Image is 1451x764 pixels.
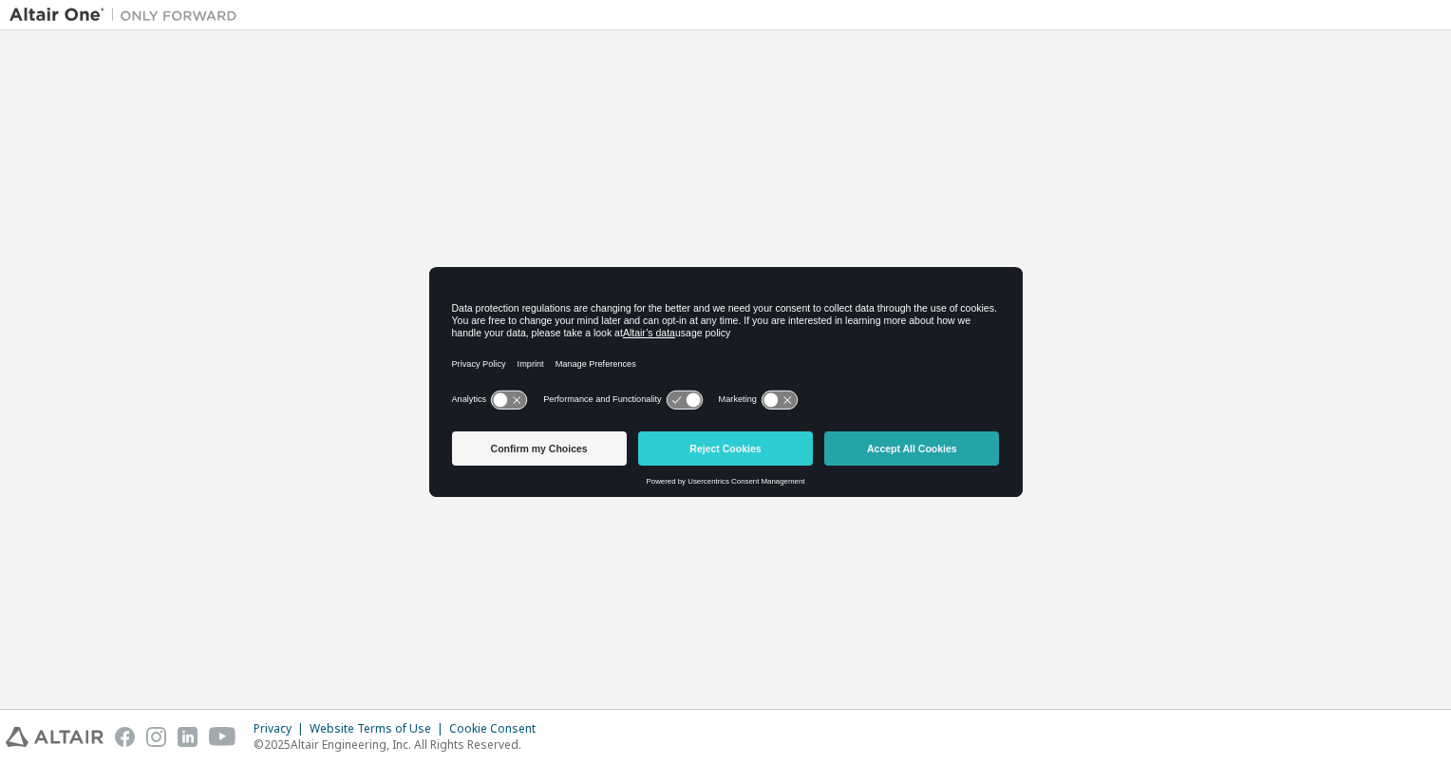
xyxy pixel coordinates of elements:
img: Altair One [9,6,247,25]
div: Cookie Consent [449,721,547,736]
img: altair_logo.svg [6,727,104,747]
div: Privacy [254,721,310,736]
img: youtube.svg [209,727,236,747]
img: instagram.svg [146,727,166,747]
img: facebook.svg [115,727,135,747]
p: © 2025 Altair Engineering, Inc. All Rights Reserved. [254,736,547,753]
img: linkedin.svg [178,727,198,747]
div: Website Terms of Use [310,721,449,736]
